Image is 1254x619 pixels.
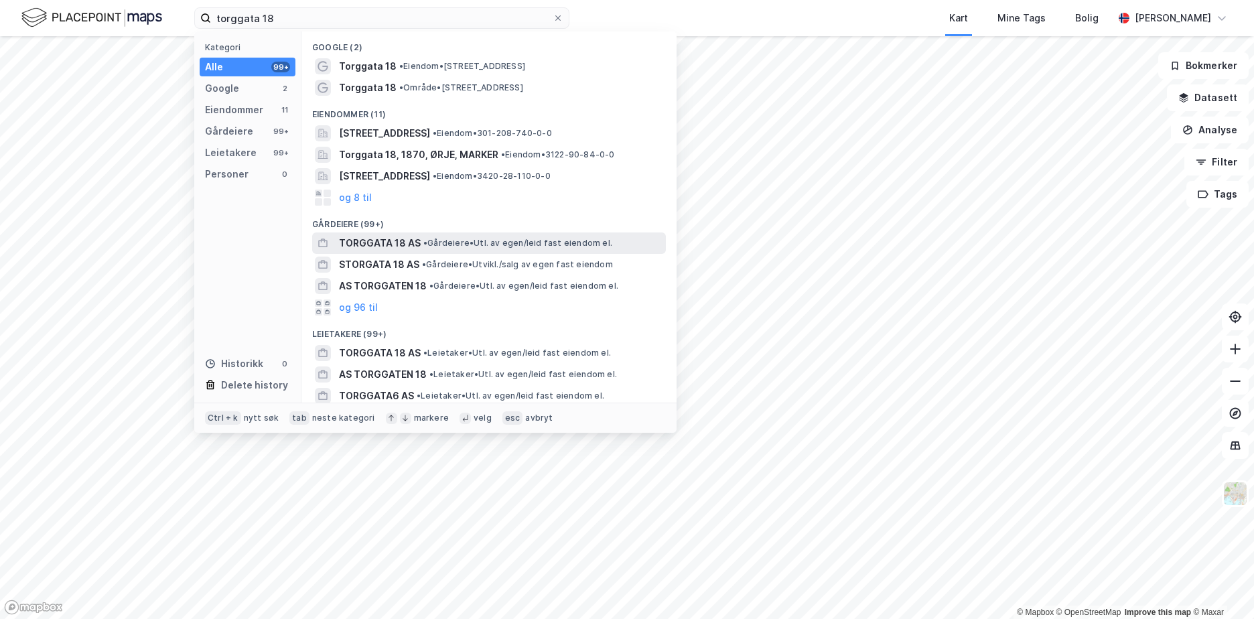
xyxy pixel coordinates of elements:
span: Torggata 18, 1870, ØRJE, MARKER [339,147,498,163]
span: Eiendom • 3420-28-110-0-0 [433,171,551,182]
span: TORGGATA6 AS [339,388,414,404]
button: og 8 til [339,190,372,206]
span: AS TORGGATEN 18 [339,278,427,294]
span: [STREET_ADDRESS] [339,168,430,184]
span: Gårdeiere • Utl. av egen/leid fast eiendom el. [423,238,612,249]
span: Torggata 18 [339,58,397,74]
span: Eiendom • 301-208-740-0-0 [433,128,552,139]
button: Analyse [1171,117,1249,143]
div: avbryt [525,413,553,423]
div: tab [289,411,309,425]
button: og 96 til [339,299,378,316]
span: STORGATA 18 AS [339,257,419,273]
div: Ctrl + k [205,411,241,425]
span: Leietaker • Utl. av egen/leid fast eiendom el. [423,348,611,358]
span: TORGGATA 18 AS [339,235,421,251]
div: velg [474,413,492,423]
span: TORGGATA 18 AS [339,345,421,361]
div: 0 [279,169,290,180]
span: Leietaker • Utl. av egen/leid fast eiendom el. [417,391,604,401]
iframe: Chat Widget [1187,555,1254,619]
div: Kategori [205,42,295,52]
div: markere [414,413,449,423]
button: Bokmerker [1158,52,1249,79]
span: • [433,171,437,181]
div: Bolig [1075,10,1099,26]
div: Google [205,80,239,96]
span: Område • [STREET_ADDRESS] [399,82,523,93]
button: Tags [1186,181,1249,208]
span: • [417,391,421,401]
span: Torggata 18 [339,80,397,96]
img: logo.f888ab2527a4732fd821a326f86c7f29.svg [21,6,162,29]
span: • [399,61,403,71]
span: [STREET_ADDRESS] [339,125,430,141]
span: • [423,238,427,248]
span: Eiendom • 3122-90-84-0-0 [501,149,615,160]
img: Z [1223,481,1248,506]
span: • [429,369,433,379]
span: • [501,149,505,159]
span: AS TORGGATEN 18 [339,366,427,383]
button: Filter [1184,149,1249,176]
div: [PERSON_NAME] [1135,10,1211,26]
div: 2 [279,83,290,94]
div: 11 [279,105,290,115]
span: Gårdeiere • Utvikl./salg av egen fast eiendom [422,259,613,270]
a: Mapbox homepage [4,600,63,615]
a: Mapbox [1017,608,1054,617]
div: 99+ [271,147,290,158]
span: • [399,82,403,92]
div: nytt søk [244,413,279,423]
span: • [429,281,433,291]
div: Gårdeiere [205,123,253,139]
div: Gårdeiere (99+) [301,208,677,232]
div: neste kategori [312,413,375,423]
div: Delete history [221,377,288,393]
div: Kontrollprogram for chat [1187,555,1254,619]
div: 99+ [271,126,290,137]
span: • [433,128,437,138]
input: Søk på adresse, matrikkel, gårdeiere, leietakere eller personer [211,8,553,28]
div: Personer [205,166,249,182]
span: Gårdeiere • Utl. av egen/leid fast eiendom el. [429,281,618,291]
div: Eiendommer [205,102,263,118]
span: • [423,348,427,358]
div: 0 [279,358,290,369]
div: Google (2) [301,31,677,56]
span: Eiendom • [STREET_ADDRESS] [399,61,525,72]
span: • [422,259,426,269]
div: esc [502,411,523,425]
div: 99+ [271,62,290,72]
span: Leietaker • Utl. av egen/leid fast eiendom el. [429,369,617,380]
div: Leietakere (99+) [301,318,677,342]
div: Alle [205,59,223,75]
a: OpenStreetMap [1056,608,1121,617]
div: Historikk [205,356,263,372]
a: Improve this map [1125,608,1191,617]
div: Leietakere [205,145,257,161]
div: Mine Tags [997,10,1046,26]
div: Kart [949,10,968,26]
div: Eiendommer (11) [301,98,677,123]
button: Datasett [1167,84,1249,111]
